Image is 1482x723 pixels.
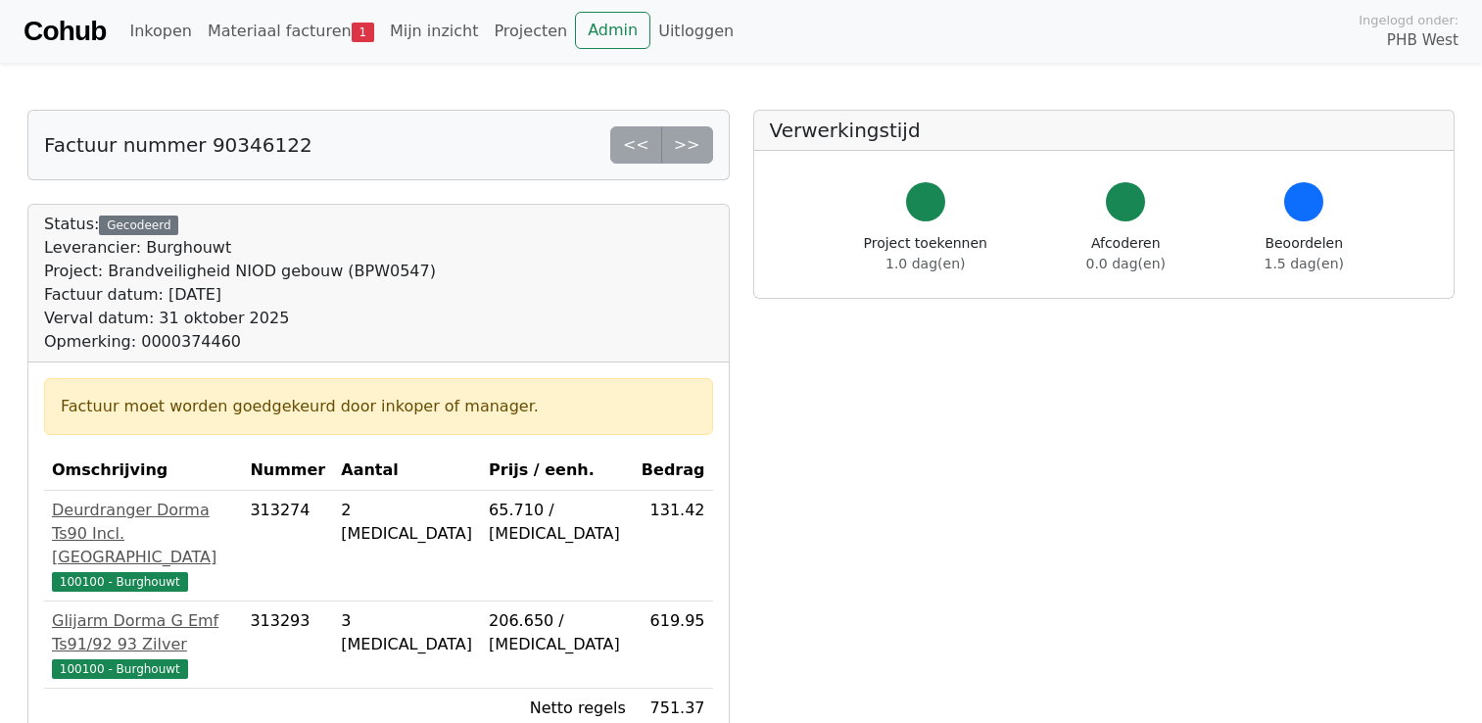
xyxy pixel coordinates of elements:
[382,12,487,51] a: Mijn inzicht
[1086,233,1166,274] div: Afcoderen
[44,236,436,260] div: Leverancier: Burghouwt
[121,12,199,51] a: Inkopen
[44,213,436,354] div: Status:
[486,12,575,51] a: Projecten
[575,12,650,49] a: Admin
[242,491,333,602] td: 313274
[489,609,626,656] div: 206.650 / [MEDICAL_DATA]
[885,256,965,271] span: 1.0 dag(en)
[44,283,436,307] div: Factuur datum: [DATE]
[489,499,626,546] div: 65.710 / [MEDICAL_DATA]
[52,572,188,592] span: 100100 - Burghouwt
[242,602,333,689] td: 313293
[1387,29,1458,52] span: PHB West
[242,451,333,491] th: Nummer
[61,395,696,418] div: Factuur moet worden goedgekeurd door inkoper of manager.
[44,133,312,157] h5: Factuur nummer 90346122
[52,609,234,656] div: Glijarm Dorma G Emf Ts91/92 93 Zilver
[634,491,713,602] td: 131.42
[1265,256,1344,271] span: 1.5 dag(en)
[200,12,382,51] a: Materiaal facturen1
[44,260,436,283] div: Project: Brandveiligheid NIOD gebouw (BPW0547)
[99,216,178,235] div: Gecodeerd
[650,12,741,51] a: Uitloggen
[1359,11,1458,29] span: Ingelogd onder:
[864,233,987,274] div: Project toekennen
[481,451,634,491] th: Prijs / eenh.
[352,23,374,42] span: 1
[44,330,436,354] div: Opmerking: 0000374460
[341,499,473,546] div: 2 [MEDICAL_DATA]
[24,8,106,55] a: Cohub
[333,451,481,491] th: Aantal
[44,307,436,330] div: Verval datum: 31 oktober 2025
[1086,256,1166,271] span: 0.0 dag(en)
[634,602,713,689] td: 619.95
[1265,233,1344,274] div: Beoordelen
[770,119,1439,142] h5: Verwerkingstijd
[341,609,473,656] div: 3 [MEDICAL_DATA]
[44,451,242,491] th: Omschrijving
[52,659,188,679] span: 100100 - Burghouwt
[52,499,234,569] div: Deurdranger Dorma Ts90 Incl. [GEOGRAPHIC_DATA]
[52,499,234,593] a: Deurdranger Dorma Ts90 Incl. [GEOGRAPHIC_DATA]100100 - Burghouwt
[634,451,713,491] th: Bedrag
[52,609,234,680] a: Glijarm Dorma G Emf Ts91/92 93 Zilver100100 - Burghouwt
